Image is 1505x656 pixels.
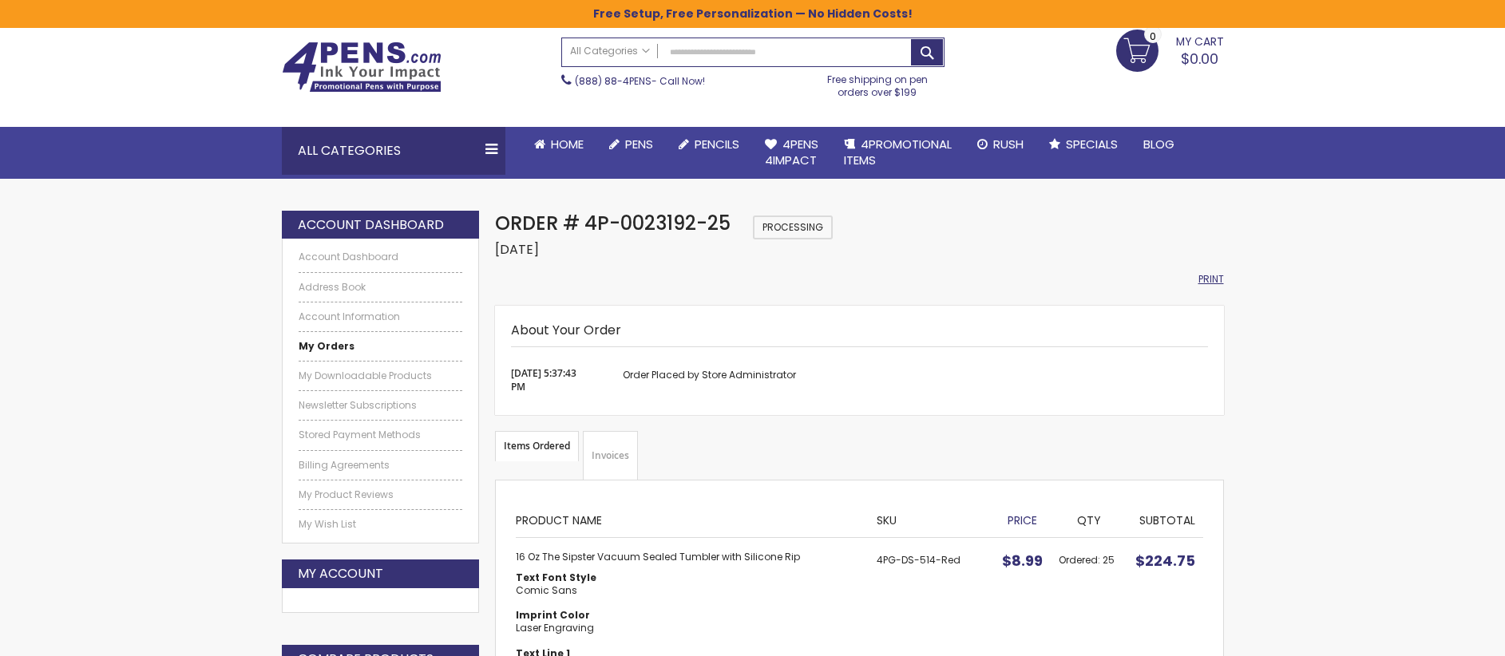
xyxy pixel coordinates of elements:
th: Product Name [516,500,869,537]
a: Blog [1131,127,1187,162]
span: Print [1198,272,1224,286]
span: [DATE] [495,240,539,259]
a: Rush [964,127,1036,162]
a: Stored Payment Methods [299,429,463,441]
a: Print [1198,273,1224,286]
th: Price [994,500,1051,537]
div: Free shipping on pen orders over $199 [810,67,945,99]
dt: Imprint Color [516,609,861,622]
a: My Orders [299,340,463,353]
a: $0.00 0 [1116,30,1224,69]
strong: Account Dashboard [298,216,444,234]
a: Pens [596,127,666,162]
span: 4Pens 4impact [765,136,818,168]
a: Invoices [583,431,638,480]
dt: Text Font Style [516,571,861,584]
a: Billing Agreements [299,459,463,472]
a: Address Book [299,281,463,294]
strong: 16 Oz The Sipster Vacuum Sealed Tumbler with Silicone Rip [516,551,861,563]
a: Specials [1036,127,1131,162]
dt: [DATE] 5:37:43 PM [511,367,583,393]
dd: Comic Sans [516,584,861,597]
span: Ordered [1059,553,1103,567]
span: 4PROMOTIONAL ITEMS [844,136,952,168]
th: Qty [1051,500,1127,537]
a: Home [521,127,596,162]
a: My Product Reviews [299,488,463,501]
span: $0.00 [1181,49,1218,69]
span: Blog [1143,136,1174,152]
img: 4Pens Custom Pens and Promotional Products [282,41,442,93]
strong: My Account [298,565,383,583]
a: Newsletter Subscriptions [299,399,463,412]
strong: Items Ordered [495,431,579,461]
span: Rush [993,136,1024,152]
a: Account Information [299,310,463,323]
dd: Order Placed by Store Administrator [623,367,1207,382]
th: Subtotal [1127,500,1202,537]
span: $8.99 [1002,551,1043,571]
a: 4Pens4impact [752,127,831,179]
span: Pencils [695,136,739,152]
span: Order # 4P-0023192-25 [495,210,731,236]
div: All Categories [282,127,505,175]
span: All Categories [570,45,650,57]
a: Pencils [666,127,752,162]
span: Processing [753,215,833,239]
th: SKU [869,500,995,537]
span: 0 [1150,29,1156,44]
dd: Laser Engraving [516,622,861,634]
strong: About Your Order [511,321,621,339]
span: $224.75 [1135,551,1195,571]
a: 4PROMOTIONALITEMS [831,127,964,179]
span: 25 [1103,553,1115,567]
a: My Downloadable Products [299,369,463,382]
a: My Wish List [299,518,463,531]
span: Specials [1066,136,1118,152]
span: Pens [625,136,653,152]
span: Home [551,136,584,152]
a: All Categories [562,38,658,65]
span: - Call Now! [575,74,705,88]
a: (888) 88-4PENS [575,74,652,88]
strong: My Orders [299,339,354,353]
a: Account Dashboard [299,251,463,263]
